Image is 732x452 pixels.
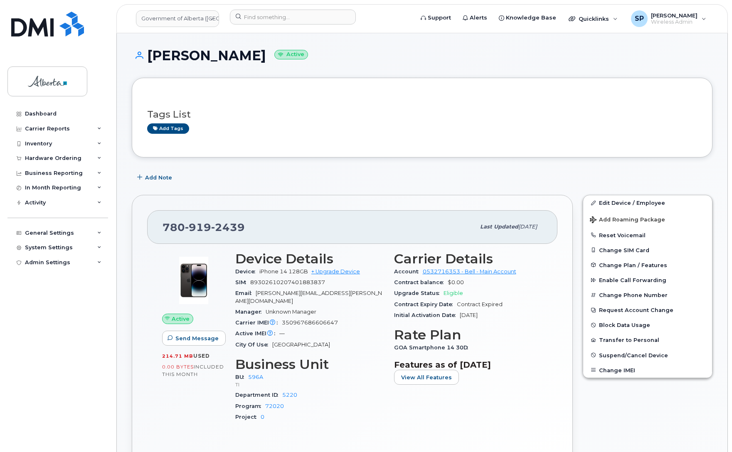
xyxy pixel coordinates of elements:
span: Project [235,414,261,420]
small: Active [274,50,308,59]
a: Edit Device / Employee [583,195,712,210]
span: BU [235,374,248,380]
button: Enable Call Forwarding [583,273,712,287]
a: Add tags [147,123,189,134]
span: Manager [235,309,266,315]
button: Change Phone Number [583,287,712,302]
span: Initial Activation Date [394,312,460,318]
span: 919 [185,221,211,233]
span: Department ID [235,392,282,398]
span: [DATE] [518,224,537,230]
span: 0.00 Bytes [162,364,194,370]
span: — [279,330,285,337]
span: Enable Call Forwarding [599,277,666,283]
h1: [PERSON_NAME] [132,48,712,63]
a: 596A [248,374,263,380]
span: [DATE] [460,312,478,318]
span: Eligible [444,290,463,296]
span: used [193,353,210,359]
span: [GEOGRAPHIC_DATA] [272,341,330,348]
span: 89302610207401883837 [250,279,325,285]
h3: Business Unit [235,357,384,372]
a: 0 [261,414,264,420]
a: + Upgrade Device [311,268,360,275]
span: Active IMEI [235,330,279,337]
button: Add Note [132,170,179,185]
h3: Device Details [235,251,384,266]
span: View All Features [401,373,452,381]
span: Upgrade Status [394,290,444,296]
span: Program [235,403,265,409]
button: Change IMEI [583,363,712,378]
h3: Carrier Details [394,251,543,266]
span: Suspend/Cancel Device [599,352,668,358]
span: Device [235,268,259,275]
button: Add Roaming Package [583,211,712,228]
h3: Features as of [DATE] [394,360,543,370]
img: image20231002-3703462-njx0qo.jpeg [169,255,219,305]
span: Last updated [480,224,518,230]
button: Suspend/Cancel Device [583,348,712,363]
button: Change SIM Card [583,243,712,258]
span: Carrier IMEI [235,319,282,326]
span: 2439 [211,221,245,233]
span: Contract Expired [457,301,503,307]
button: View All Features [394,370,459,385]
button: Transfer to Personal [583,332,712,347]
span: Account [394,268,423,275]
span: 780 [163,221,245,233]
span: Email [235,290,256,296]
h3: Rate Plan [394,327,543,342]
button: Request Account Change [583,302,712,317]
h3: Tags List [147,109,697,120]
span: Send Message [175,334,219,342]
button: Block Data Usage [583,317,712,332]
a: 72020 [265,403,284,409]
p: TI [235,381,384,388]
button: Reset Voicemail [583,228,712,243]
span: Active [172,315,190,323]
span: Unknown Manager [266,309,316,315]
button: Send Message [162,331,226,346]
span: Add Roaming Package [590,216,665,224]
span: City Of Use [235,341,272,348]
span: GOA Smartphone 14 30D [394,344,472,351]
span: Contract balance [394,279,448,285]
a: 0532716353 - Bell - Main Account [423,268,516,275]
span: included this month [162,364,224,377]
span: SIM [235,279,250,285]
span: 350967686606647 [282,319,338,326]
span: Contract Expiry Date [394,301,457,307]
a: 5220 [282,392,297,398]
button: Change Plan / Features [583,258,712,273]
span: Add Note [145,174,172,182]
span: 214.71 MB [162,353,193,359]
span: [PERSON_NAME][EMAIL_ADDRESS][PERSON_NAME][DOMAIN_NAME] [235,290,382,304]
span: $0.00 [448,279,464,285]
span: Change Plan / Features [599,262,667,268]
span: iPhone 14 128GB [259,268,308,275]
